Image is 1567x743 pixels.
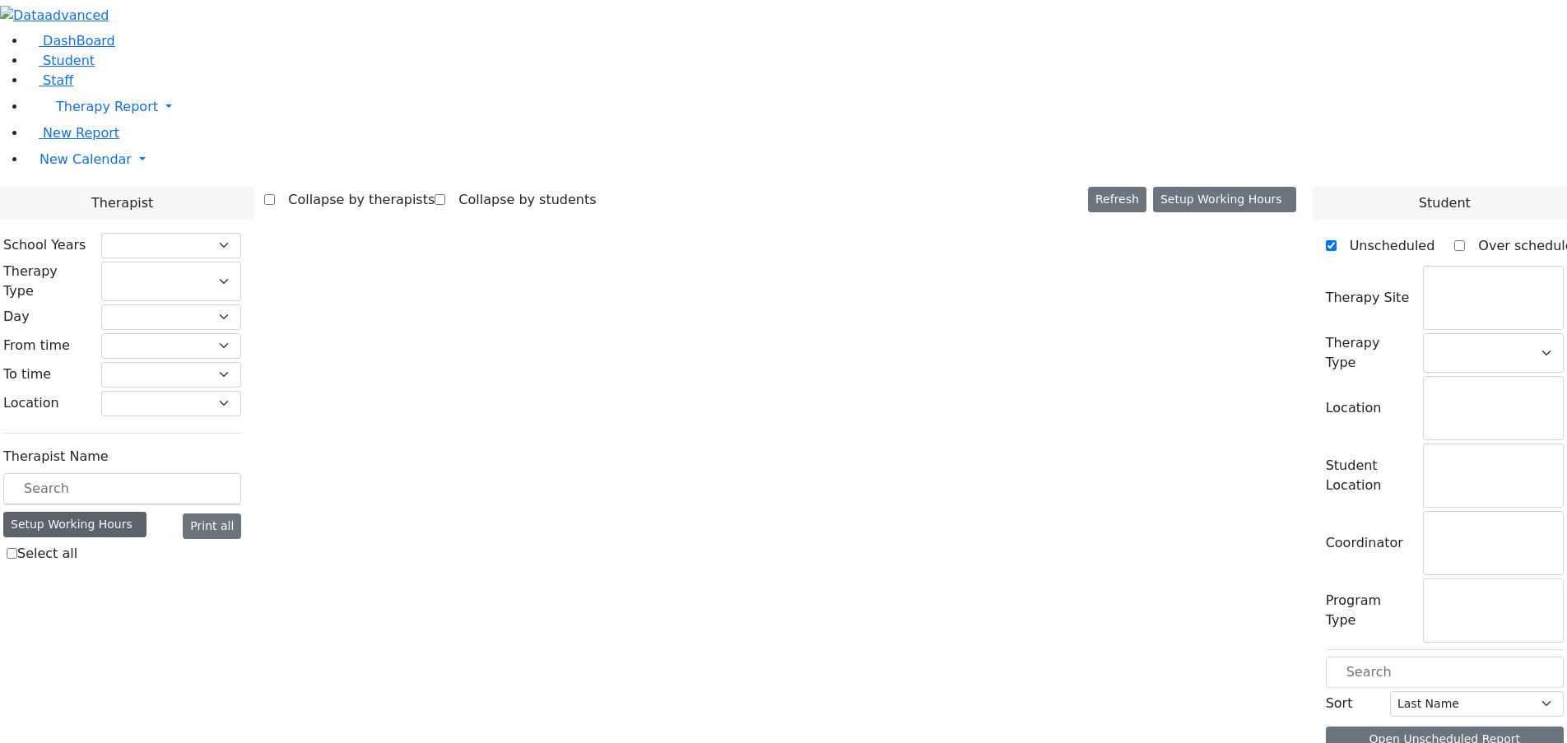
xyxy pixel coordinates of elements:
a: Staff [26,72,73,88]
button: Print all [183,513,241,539]
a: Student [26,53,95,68]
label: School Years [3,235,86,255]
label: Sort [1326,694,1353,713]
label: Therapy Site [1326,288,1410,308]
span: New Report [43,125,119,141]
label: Select all [17,544,77,564]
label: Student Location [1326,456,1414,495]
span: Therapist [91,193,153,213]
span: Student [43,53,95,68]
input: Search [3,473,241,504]
a: Therapy Report [26,91,1567,123]
span: DashBoard [43,33,115,49]
label: Location [3,393,59,413]
label: Therapist Name [3,447,109,467]
label: Unscheduled [1337,233,1435,259]
label: Collapse by students [445,187,596,213]
a: DashBoard [26,33,115,49]
label: Therapy Type [3,262,91,301]
span: Student [1419,193,1471,213]
input: Search [1326,657,1564,688]
a: New Calendar [26,143,1567,176]
button: Refresh [1088,187,1146,212]
button: Setup Working Hours [1153,187,1296,212]
span: New Calendar [40,151,132,167]
a: New Report [26,125,119,141]
label: Coordinator [1326,533,1403,553]
label: From time [3,336,70,355]
label: Location [1326,398,1382,418]
label: Collapse by therapists [275,187,435,213]
label: To time [3,365,51,384]
label: Day [3,307,30,327]
label: Therapy Type [1326,333,1414,373]
span: Staff [43,72,73,88]
div: Setup Working Hours [3,512,146,537]
span: Therapy Report [56,99,158,114]
label: Program Type [1326,591,1414,630]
